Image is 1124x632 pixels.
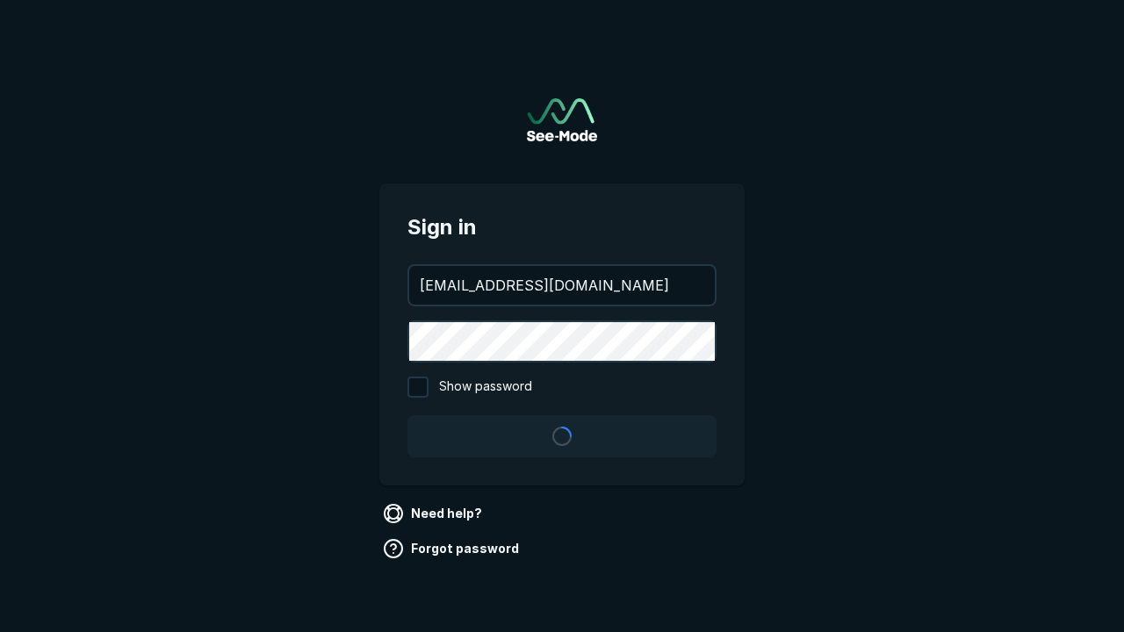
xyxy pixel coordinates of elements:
a: Go to sign in [527,98,597,141]
span: Show password [439,377,532,398]
span: Sign in [407,212,717,243]
input: your@email.com [409,266,715,305]
a: Forgot password [379,535,526,563]
a: Need help? [379,499,489,528]
img: See-Mode Logo [527,98,597,141]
